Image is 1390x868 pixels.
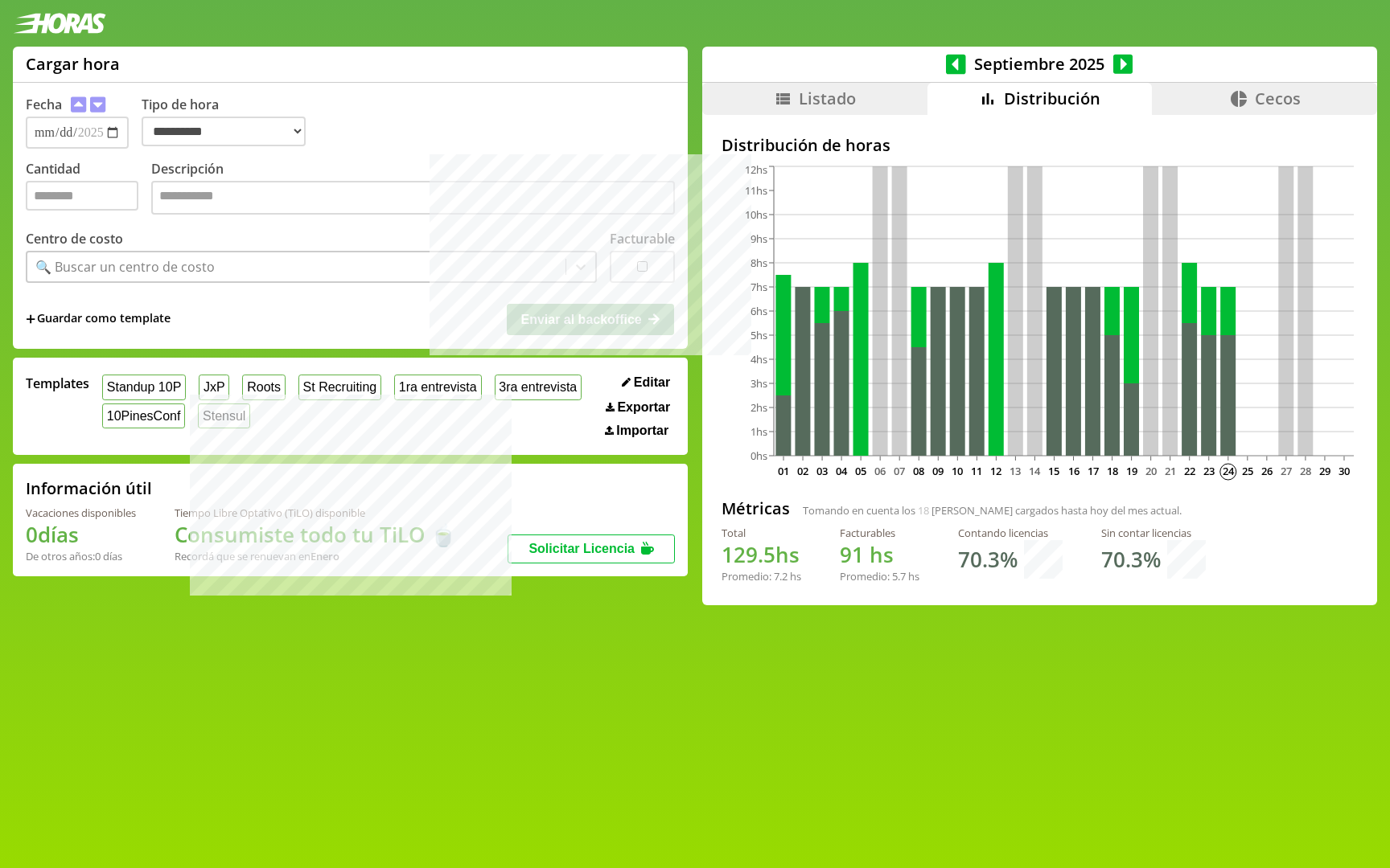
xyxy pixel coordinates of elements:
tspan: 4hs [751,352,767,366]
span: Cecos [1255,88,1301,109]
label: Facturable [610,230,675,248]
text: 29 [1319,464,1330,478]
h1: 0 días [26,520,136,549]
button: Stensul [198,403,250,428]
span: 5.7 [892,569,906,583]
text: 17 [1087,464,1098,478]
tspan: 0hs [751,448,767,463]
div: De otros años: 0 días [26,549,136,563]
button: 3ra entrevista [495,375,582,399]
tspan: 1hs [751,424,767,439]
b: Enero [310,549,339,563]
span: Templates [26,375,89,392]
span: 129.5 [722,540,775,569]
tspan: 6hs [751,304,767,318]
text: 25 [1242,464,1253,478]
span: Editar [634,375,670,390]
select: Tipo de hora [142,117,306,146]
label: Centro de costo [26,230,123,248]
text: 16 [1067,464,1079,478]
span: 91 [840,540,864,569]
h2: Información útil [26,477,152,499]
text: 08 [913,464,924,478]
text: 11 [971,464,982,478]
span: Septiembre 2025 [966,53,1113,75]
span: Distribución [1004,88,1100,109]
h1: Consumiste todo tu TiLO 🍵 [175,520,456,549]
tspan: 3hs [751,376,767,391]
text: 12 [990,464,1001,478]
text: 18 [1106,464,1117,478]
text: 21 [1164,464,1175,478]
text: 22 [1184,464,1195,478]
button: Exportar [601,399,675,416]
span: Listado [799,88,856,109]
label: Descripción [151,160,675,219]
div: Recordá que se renuevan en [175,549,456,563]
tspan: 9hs [751,231,767,246]
button: 10PinesConf [102,403,185,428]
h1: 70.3 % [1101,545,1161,574]
div: Promedio: hs [722,569,801,583]
text: 07 [894,464,905,478]
tspan: 7hs [751,280,767,294]
span: 18 [918,503,929,518]
button: Solicitar Licencia [508,534,675,563]
text: 20 [1145,464,1156,478]
div: Promedio: hs [840,569,919,583]
button: St Recruiting [298,375,381,399]
textarea: Descripción [151,181,675,215]
text: 30 [1339,464,1350,478]
div: Sin contar licencias [1101,526,1206,540]
div: Tiempo Libre Optativo (TiLO) disponible [175,506,456,520]
span: Solicitar Licencia [528,542,635,555]
div: Vacaciones disponibles [26,506,136,520]
text: 01 [778,464,789,478]
div: 🔍 Buscar un centro de costo [35,258,215,276]
h2: Métricas [722,497,790,519]
label: Cantidad [26,160,151,219]
tspan: 12hs [745,162,767,177]
label: Fecha [26,96,62,113]
tspan: 5hs [751,328,767,342]
text: 24 [1223,464,1235,478]
button: Editar [617,375,675,391]
text: 04 [836,464,848,478]
text: 02 [797,464,808,478]
h1: 70.3 % [958,545,1018,574]
text: 03 [816,464,828,478]
label: Tipo de hora [142,96,319,149]
text: 28 [1300,464,1311,478]
img: logotipo [13,13,106,34]
tspan: 10hs [745,207,767,222]
h1: hs [722,540,801,569]
h2: Distribución de horas [722,134,1358,156]
text: 15 [1048,464,1059,478]
text: 13 [1010,464,1021,478]
tspan: 2hs [751,400,767,415]
button: JxP [199,375,229,399]
span: Tomando en cuenta los [PERSON_NAME] cargados hasta hoy del mes actual. [803,503,1182,518]
tspan: 8hs [751,256,767,270]
button: Roots [242,375,285,399]
button: Standup 10P [102,375,186,399]
div: Total [722,526,801,540]
text: 26 [1261,464,1273,478]
span: +Guardar como template [26,310,171,328]
button: 1ra entrevista [394,375,482,399]
tspan: 11hs [745,183,767,198]
text: 10 [952,464,963,478]
span: 7.2 [774,569,788,583]
span: + [26,310,35,328]
h1: hs [840,540,919,569]
text: 23 [1203,464,1215,478]
text: 05 [855,464,866,478]
span: Importar [616,424,668,438]
text: 19 [1125,464,1137,478]
text: 09 [932,464,944,478]
input: Cantidad [26,181,138,211]
div: Contando licencias [958,526,1063,540]
span: Exportar [617,400,670,415]
h1: Cargar hora [26,53,120,75]
text: 27 [1281,464,1292,478]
